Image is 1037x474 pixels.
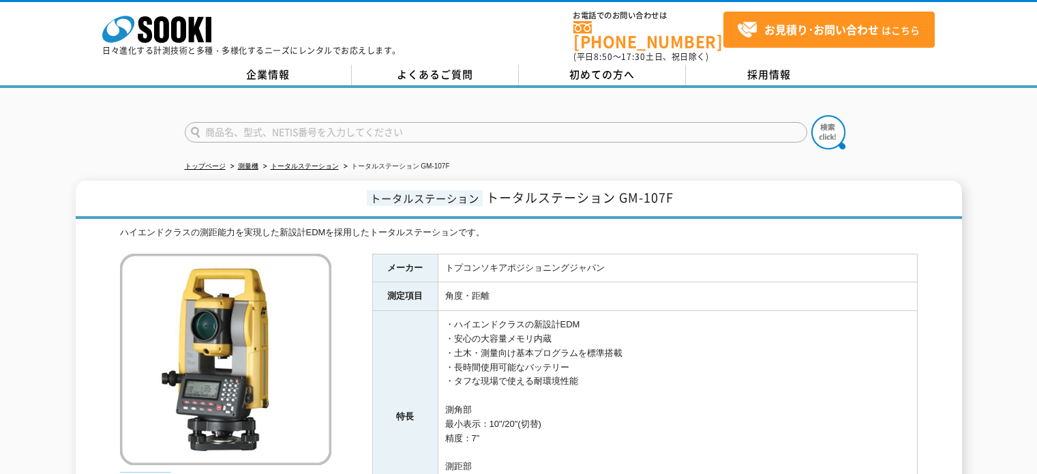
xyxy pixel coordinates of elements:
img: btn_search.png [811,115,845,149]
span: トータルステーション [367,190,483,206]
strong: お見積り･お問い合わせ [764,21,879,38]
a: 初めての方へ [519,65,686,85]
span: (平日 ～ 土日、祝日除く) [573,50,708,63]
li: トータルステーション GM-107F [341,160,450,174]
a: お見積り･お問い合わせはこちら [723,12,935,48]
span: はこちら [737,20,920,40]
a: トータルステーション [271,162,339,170]
a: [PHONE_NUMBER] [573,21,723,49]
span: 初めての方へ [569,67,635,82]
td: トプコンソキアポジショニングジャパン [438,254,917,282]
a: 企業情報 [185,65,352,85]
span: 8:50 [594,50,613,63]
a: 採用情報 [686,65,853,85]
img: トータルステーション GM-107F [120,254,331,465]
span: お電話でのお問い合わせは [573,12,723,20]
th: メーカー [372,254,438,282]
th: 測定項目 [372,282,438,311]
a: トップページ [185,162,226,170]
input: 商品名、型式、NETIS番号を入力してください [185,122,807,143]
a: 測量機 [238,162,258,170]
td: 角度・距離 [438,282,917,311]
div: ハイエンドクラスの測距能力を実現した新設計EDMを採用したトータルステーションです。 [120,226,918,240]
span: 17:30 [621,50,646,63]
p: 日々進化する計測技術と多種・多様化するニーズにレンタルでお応えします。 [102,46,401,55]
span: トータルステーション GM-107F [486,188,674,207]
a: よくあるご質問 [352,65,519,85]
